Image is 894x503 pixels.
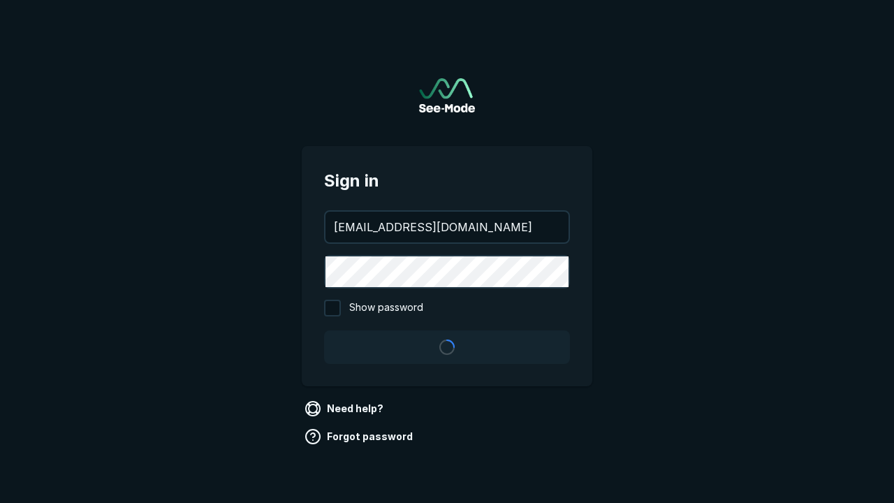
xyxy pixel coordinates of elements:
a: Forgot password [302,425,418,448]
span: Show password [349,300,423,316]
img: See-Mode Logo [419,78,475,112]
input: your@email.com [325,212,569,242]
span: Sign in [324,168,570,194]
a: Need help? [302,398,389,420]
a: Go to sign in [419,78,475,112]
